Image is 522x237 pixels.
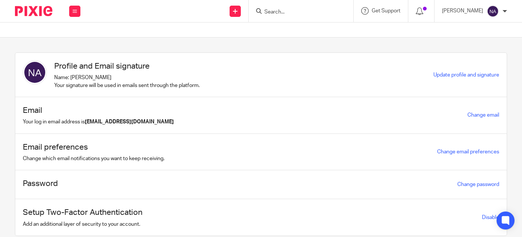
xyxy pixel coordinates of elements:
h1: Profile and Email signature [54,60,200,72]
span: Get Support [372,8,400,13]
a: Change email preferences [437,149,499,154]
a: Update profile and signature [433,72,499,78]
p: Your log in email address is [23,118,174,126]
p: Add an additional layer of security to your account. [23,220,142,228]
img: Pixie [15,6,52,16]
h1: Setup Two-Factor Authentication [23,207,142,218]
h1: Email [23,105,174,116]
p: Change which email notifications you want to keep receiving. [23,155,165,162]
a: Disable [482,215,499,220]
a: Change email [467,112,499,118]
p: [PERSON_NAME] [442,7,483,15]
input: Search [264,9,331,16]
h1: Email preferences [23,141,165,153]
a: Change password [457,182,499,187]
p: Name: [PERSON_NAME] Your signature will be used in emails sent through the platform. [54,74,200,89]
h1: Password [23,178,58,189]
b: [EMAIL_ADDRESS][DOMAIN_NAME] [85,119,174,124]
img: svg%3E [487,5,499,17]
img: svg%3E [23,60,47,84]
